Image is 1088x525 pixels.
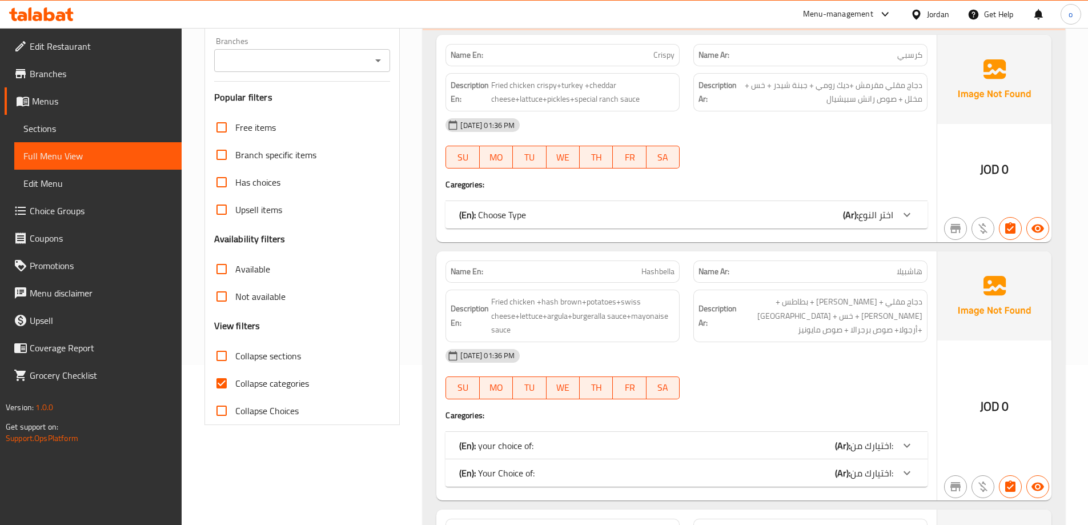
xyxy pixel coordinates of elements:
button: FR [613,146,646,169]
strong: Description Ar: [698,78,737,106]
button: MO [480,146,513,169]
span: TH [584,379,608,396]
a: Coverage Report [5,334,182,362]
span: دجاج مقلي مقرمش +ديك رومي + جبنة شيدر + خس + مخلل + صوص رانش سبيشيال [739,78,922,106]
span: Fried chicken crispy+turkey +cheddar cheese+lattuce+pickles+special ranch sauce [491,78,675,106]
span: SU [451,379,475,396]
span: اختيارك من: [850,437,893,454]
h4: Caregories: [445,410,928,421]
span: Hashbella [641,266,675,278]
h3: Availability filters [214,233,286,246]
button: Has choices [999,217,1022,240]
button: Purchased item [971,217,994,240]
a: Branches [5,60,182,87]
button: TU [513,376,546,399]
img: Ae5nvW7+0k+MAAAAAElFTkSuQmCC [937,35,1051,124]
a: Coupons [5,225,182,252]
span: Collapse Choices [235,404,299,418]
h3: Popular filters [214,91,391,104]
span: Get support on: [6,419,58,434]
span: Branch specific items [235,148,316,162]
span: 1.0.0 [35,400,53,415]
button: WE [547,376,580,399]
b: (Ar): [835,464,850,482]
span: اختيارك من: [850,464,893,482]
div: Menu-management [803,7,873,21]
a: Menus [5,87,182,115]
a: Full Menu View [14,142,182,170]
b: (En): [459,464,476,482]
button: SA [647,146,680,169]
b: (Ar): [843,206,858,223]
button: Available [1026,475,1049,498]
span: 0 [1002,158,1009,181]
a: Support.OpsPlatform [6,431,78,446]
span: اختر النوع [858,206,893,223]
button: Not branch specific item [944,217,967,240]
span: Collapse sections [235,349,301,363]
p: Choose Type [459,208,526,222]
p: your choice of: [459,439,533,452]
span: Coverage Report [30,341,172,355]
span: Edit Restaurant [30,39,172,53]
div: (En): Your Choice of:(Ar):اختيارك من: [445,459,928,487]
span: Menus [32,94,172,108]
a: Menu disclaimer [5,279,182,307]
span: SA [651,149,675,166]
a: Grocery Checklist [5,362,182,389]
strong: Name En: [451,49,483,61]
p: Your Choice of: [459,466,535,480]
span: Grocery Checklist [30,368,172,382]
h3: View filters [214,319,260,332]
button: FR [613,376,646,399]
b: (Ar): [835,437,850,454]
a: Sections [14,115,182,142]
div: Jordan [927,8,949,21]
span: Promotions [30,259,172,272]
strong: Description En: [451,78,489,106]
strong: Name En: [451,266,483,278]
span: كرسبي [897,49,922,61]
span: Menu disclaimer [30,286,172,300]
span: MO [484,379,508,396]
button: MO [480,376,513,399]
span: هاشبيلا [897,266,922,278]
span: TH [584,149,608,166]
strong: Name Ar: [698,266,729,278]
button: TH [580,146,613,169]
a: Edit Menu [14,170,182,197]
strong: Name Ar: [698,49,729,61]
span: 0 [1002,395,1009,418]
span: Full Menu View [23,149,172,163]
span: FR [617,379,641,396]
div: (En): your choice of:(Ar):اختيارك من: [445,432,928,459]
span: Branches [30,67,172,81]
span: Not available [235,290,286,303]
span: Sections [23,122,172,135]
span: Free items [235,121,276,134]
button: SU [445,146,479,169]
button: Has choices [999,475,1022,498]
span: JOD [980,158,999,181]
span: [DATE] 01:36 PM [456,350,519,361]
strong: Description En: [451,302,489,330]
button: TH [580,376,613,399]
span: [DATE] 01:36 PM [456,120,519,131]
span: JOD [980,395,999,418]
button: SA [647,376,680,399]
span: Upsell items [235,203,282,217]
span: FR [617,149,641,166]
a: Edit Restaurant [5,33,182,60]
h4: Caregories: [445,179,928,190]
span: Collapse categories [235,376,309,390]
span: Version: [6,400,34,415]
img: Ae5nvW7+0k+MAAAAAElFTkSuQmCC [937,251,1051,340]
button: WE [547,146,580,169]
button: Available [1026,217,1049,240]
button: TU [513,146,546,169]
span: Crispy [653,49,675,61]
span: Upsell [30,314,172,327]
button: SU [445,376,479,399]
span: TU [517,149,541,166]
div: (En): Choose Type(Ar):اختر النوع [445,201,928,229]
